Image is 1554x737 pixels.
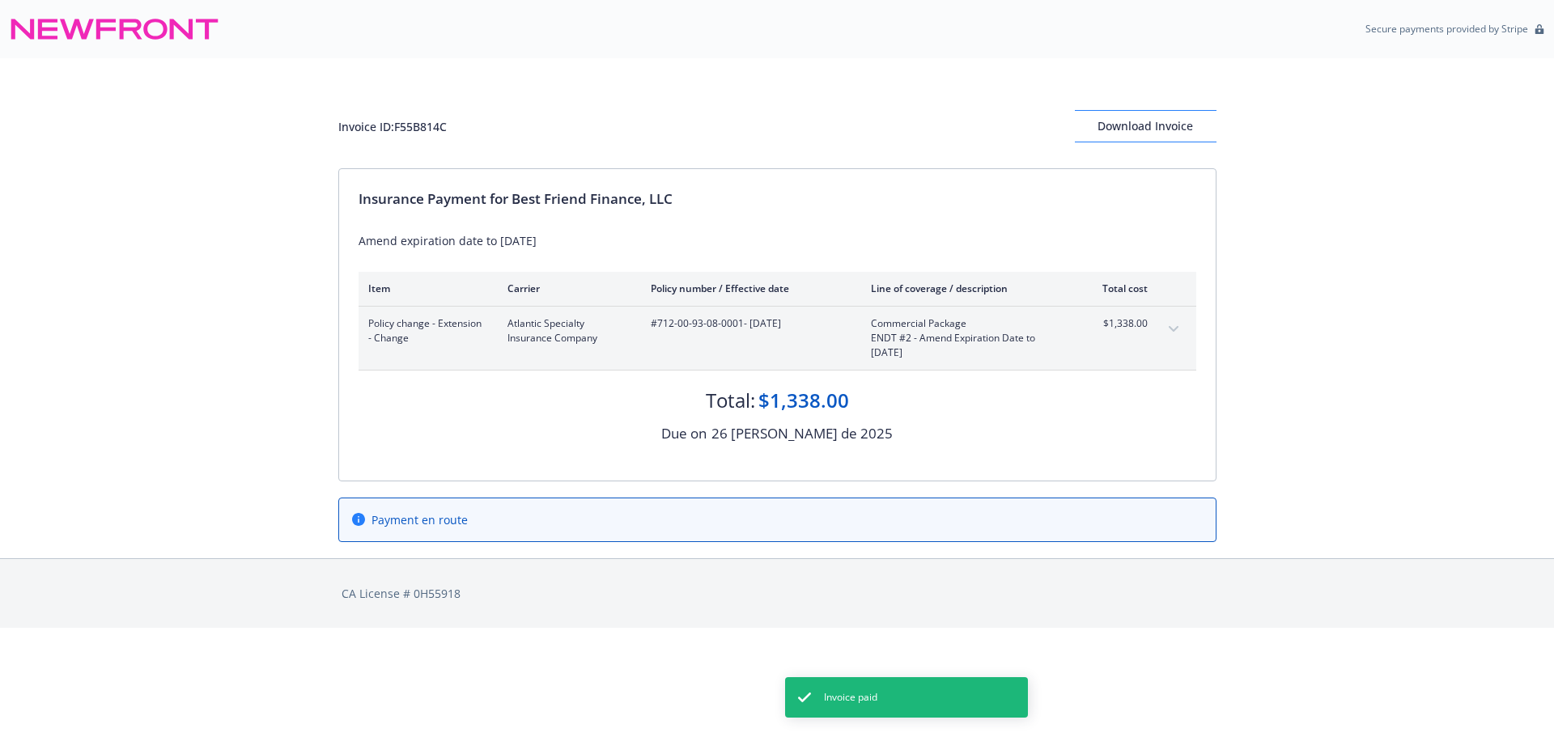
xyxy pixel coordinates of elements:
div: $1,338.00 [758,387,849,414]
div: Download Invoice [1075,111,1216,142]
div: Invoice ID: F55B814C [338,118,447,135]
div: 26 [PERSON_NAME] de 2025 [711,423,893,444]
div: Item [368,282,482,295]
div: Total cost [1087,282,1148,295]
button: expand content [1161,316,1187,342]
span: Invoice paid [824,690,877,705]
button: Download Invoice [1075,110,1216,142]
div: Line of coverage / description [871,282,1061,295]
div: Due on [661,423,707,444]
span: #712-00-93-08-0001 - [DATE] [651,316,845,331]
span: Commercial PackageENDT #2 - Amend Expiration Date to [DATE] [871,316,1061,360]
div: Amend expiration date to [DATE] [359,232,1196,249]
span: ENDT #2 - Amend Expiration Date to [DATE] [871,331,1061,360]
span: Atlantic Specialty Insurance Company [507,316,625,345]
div: Insurance Payment for Best Friend Finance, LLC [359,188,1196,210]
span: Policy change - Extension - Change [368,316,482,345]
div: Policy number / Effective date [651,282,845,295]
span: $1,338.00 [1087,316,1148,331]
div: Carrier [507,282,625,295]
div: Policy change - Extension - ChangeAtlantic Specialty Insurance Company#712-00-93-08-0001- [DATE]C... [359,307,1196,370]
p: Secure payments provided by Stripe [1365,22,1528,36]
div: CA License # 0H55918 [342,585,1213,602]
span: Payment en route [372,511,468,528]
span: Commercial Package [871,316,1061,331]
div: Total: [706,387,755,414]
